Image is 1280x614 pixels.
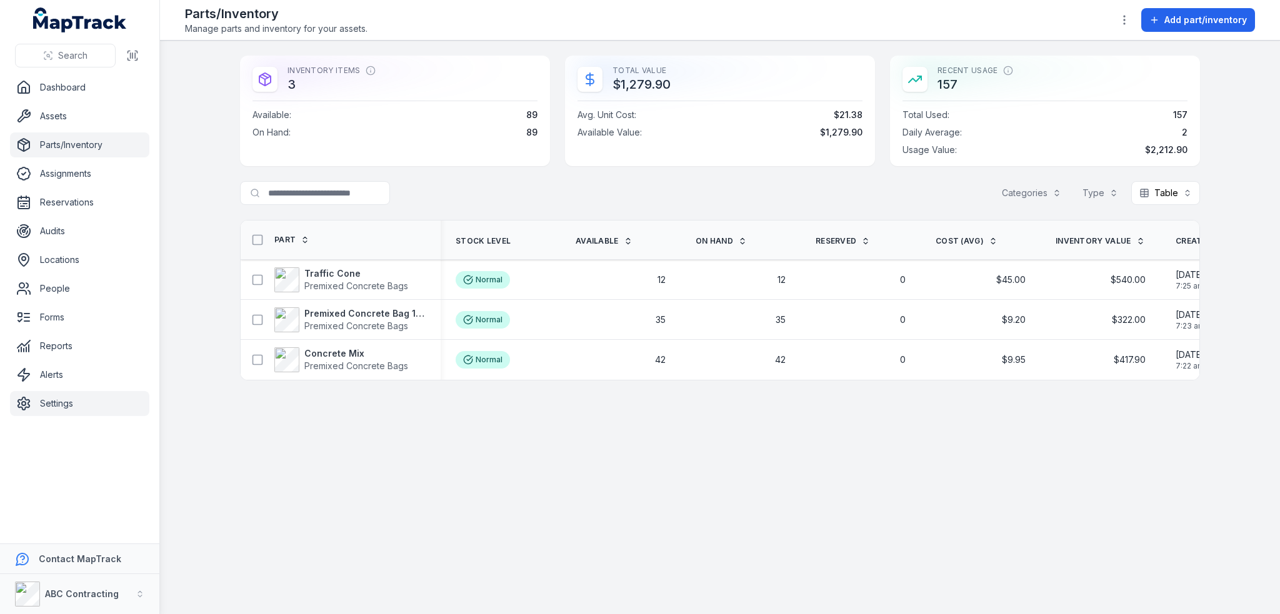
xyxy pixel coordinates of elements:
[45,588,119,599] strong: ABC Contracting
[1173,109,1187,121] span: 157
[820,126,862,139] span: $1,279.90
[1112,314,1146,326] span: $322.00
[816,236,856,246] span: Reserved
[902,109,949,121] span: Total Used :
[1176,321,1205,331] span: 7:23 am
[902,126,962,139] span: Daily Average :
[304,360,408,371] span: Premixed Concrete Bags
[1002,354,1026,366] span: $9.95
[10,219,149,244] a: Audits
[1056,236,1131,246] span: Inventory Value
[1176,349,1205,361] span: [DATE]
[252,126,291,139] span: On Hand :
[10,305,149,330] a: Forms
[1002,314,1026,326] span: $9.20
[577,126,642,139] span: Available Value :
[304,320,408,331] span: Premixed Concrete Bags
[1164,14,1247,26] span: Add part/inventory
[10,132,149,157] a: Parts/Inventory
[10,75,149,100] a: Dashboard
[10,334,149,359] a: Reports
[1176,236,1236,246] span: Created Date
[185,22,367,35] span: Manage parts and inventory for your assets.
[936,236,984,246] span: Cost (avg)
[10,190,149,215] a: Reservations
[456,236,511,246] span: Stock Level
[1176,236,1250,246] a: Created Date
[274,235,309,245] a: Part
[304,307,426,320] strong: Premixed Concrete Bag 15kg
[10,362,149,387] a: Alerts
[274,347,408,372] a: Concrete MixPremixed Concrete Bags
[274,307,426,332] a: Premixed Concrete Bag 15kgPremixed Concrete Bags
[577,109,636,121] span: Avg. Unit Cost :
[1176,269,1205,291] time: 18/09/2025, 7:25:36 am
[1176,269,1205,281] span: [DATE]
[902,144,957,156] span: Usage Value :
[1176,309,1205,321] span: [DATE]
[996,274,1026,286] span: $45.00
[1114,354,1146,366] span: $417.90
[304,347,408,360] strong: Concrete Mix
[33,7,127,32] a: MapTrack
[576,236,632,246] a: Available
[816,236,870,246] a: Reserved
[1074,181,1126,205] button: Type
[1176,349,1205,371] time: 18/09/2025, 7:22:37 am
[10,161,149,186] a: Assignments
[576,236,619,246] span: Available
[1056,236,1145,246] a: Inventory Value
[252,109,291,121] span: Available :
[15,44,116,67] button: Search
[900,274,906,286] span: 0
[274,267,408,292] a: Traffic ConePremixed Concrete Bags
[1176,309,1205,331] time: 18/09/2025, 7:23:58 am
[936,236,997,246] a: Cost (avg)
[1141,8,1255,32] button: Add part/inventory
[776,314,786,326] span: 35
[10,247,149,272] a: Locations
[39,553,121,564] strong: Contact MapTrack
[526,109,537,121] span: 89
[58,49,87,62] span: Search
[834,109,862,121] span: $21.38
[775,354,786,366] span: 42
[1176,361,1205,371] span: 7:22 am
[185,5,367,22] h2: Parts/Inventory
[900,354,906,366] span: 0
[656,314,666,326] span: 35
[10,104,149,129] a: Assets
[696,236,733,246] span: On hand
[1131,181,1200,205] button: Table
[10,391,149,416] a: Settings
[696,236,747,246] a: On hand
[994,181,1069,205] button: Categories
[1176,281,1205,291] span: 7:25 am
[456,351,510,369] div: Normal
[274,235,296,245] span: Part
[777,274,786,286] span: 12
[1145,144,1187,156] span: $2,212.90
[304,267,408,280] strong: Traffic Cone
[304,280,408,291] span: Premixed Concrete Bags
[655,354,666,366] span: 42
[456,311,510,329] div: Normal
[657,274,666,286] span: 12
[526,126,537,139] span: 89
[10,276,149,301] a: People
[456,271,510,289] div: Normal
[1111,274,1146,286] span: $540.00
[1182,126,1187,139] span: 2
[900,314,906,326] span: 0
